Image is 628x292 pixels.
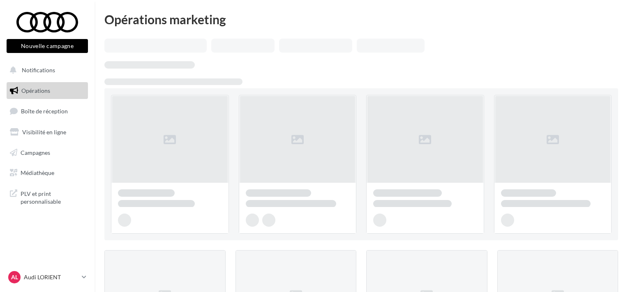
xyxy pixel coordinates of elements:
[24,273,78,281] p: Audi LORIENT
[5,124,90,141] a: Visibilité en ligne
[22,129,66,136] span: Visibilité en ligne
[21,169,54,176] span: Médiathèque
[22,67,55,74] span: Notifications
[21,149,50,156] span: Campagnes
[5,185,90,209] a: PLV et print personnalisable
[5,144,90,161] a: Campagnes
[104,13,618,25] div: Opérations marketing
[7,269,88,285] a: AL Audi LORIENT
[21,87,50,94] span: Opérations
[5,82,90,99] a: Opérations
[5,102,90,120] a: Boîte de réception
[11,273,18,281] span: AL
[5,164,90,182] a: Médiathèque
[21,188,85,206] span: PLV et print personnalisable
[21,108,68,115] span: Boîte de réception
[7,39,88,53] button: Nouvelle campagne
[5,62,86,79] button: Notifications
